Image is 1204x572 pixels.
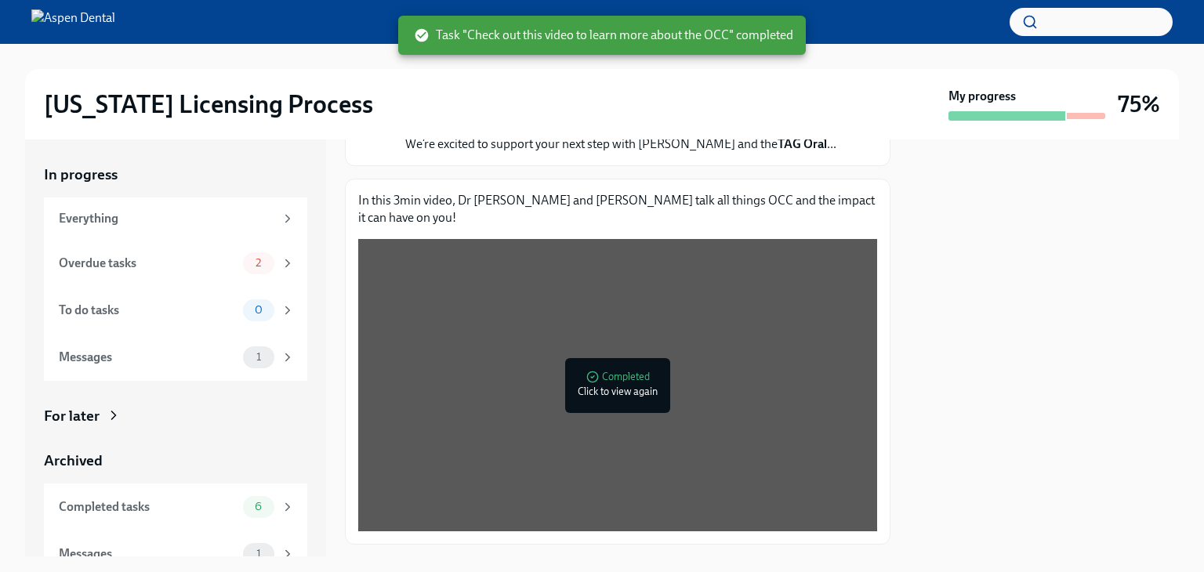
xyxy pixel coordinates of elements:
a: Archived [44,451,307,471]
div: Everything [59,210,274,227]
a: For later [44,406,307,426]
iframe: 'What's Excellent' at the TAG Oral Care Center for Excellence [358,239,877,531]
span: 2 [246,257,270,269]
p: In this 3min video, Dr [PERSON_NAME] and [PERSON_NAME] talk all things OCC and the impact it can ... [358,192,877,226]
span: 0 [245,304,272,316]
span: 1 [247,351,270,363]
a: Everything [44,197,307,240]
a: In progress [44,165,307,185]
div: Completed tasks [59,498,237,516]
div: Messages [59,349,237,366]
h3: 75% [1118,90,1160,118]
div: Messages [59,545,237,563]
a: Completed tasks6 [44,483,307,530]
h2: [US_STATE] Licensing Process [44,89,373,120]
strong: My progress [948,88,1016,105]
img: Aspen Dental [31,9,115,34]
span: 6 [245,501,271,512]
div: For later [44,406,100,426]
p: We’re excited to support your next step with [PERSON_NAME] and the ... [405,136,836,153]
a: Messages1 [44,334,307,381]
a: To do tasks0 [44,287,307,334]
span: 1 [247,548,270,559]
div: Overdue tasks [59,255,237,272]
a: Overdue tasks2 [44,240,307,287]
div: To do tasks [59,302,237,319]
strong: TAG Oral [778,136,827,151]
span: Task "Check out this video to learn more about the OCC" completed [414,27,793,44]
